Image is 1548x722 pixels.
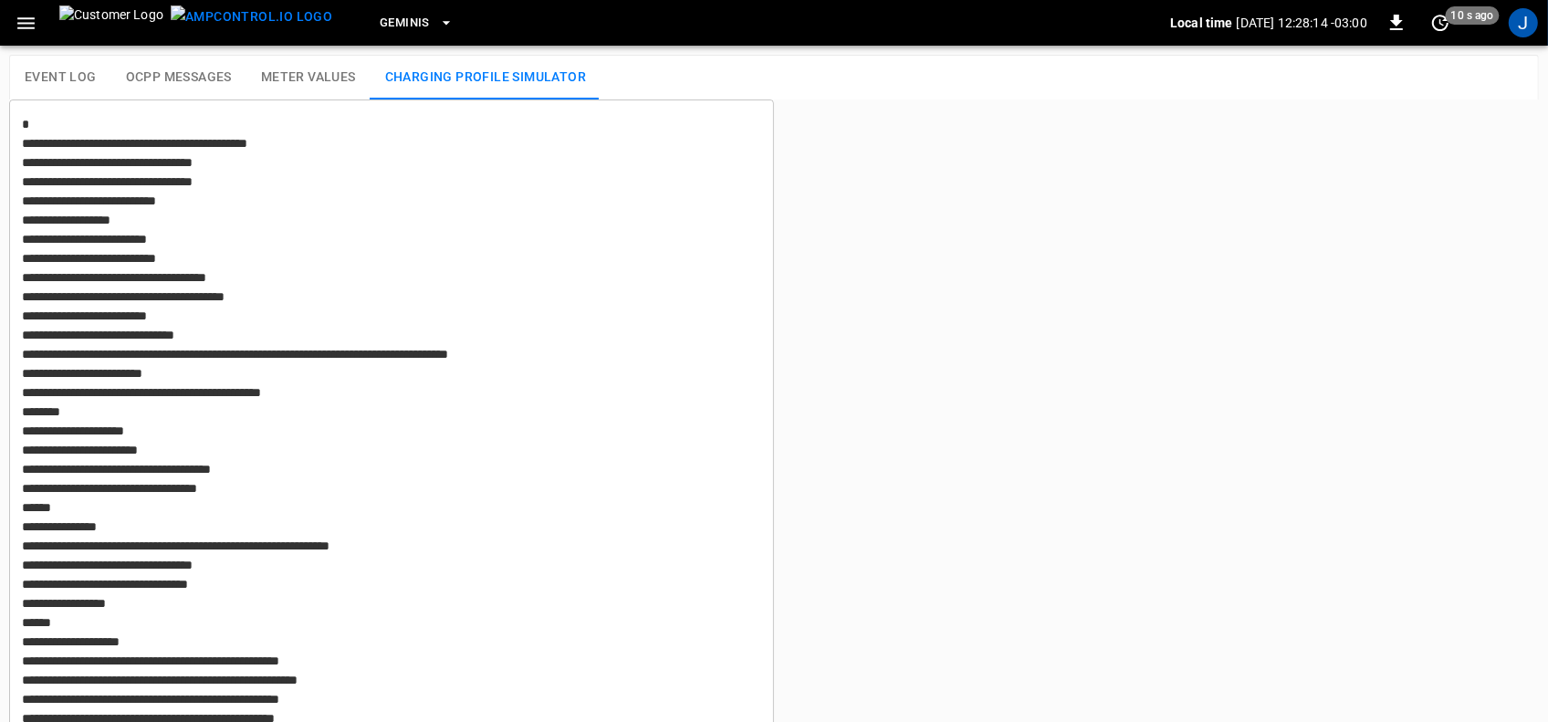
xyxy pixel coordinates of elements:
[1170,14,1233,32] p: Local time
[59,5,163,40] img: Customer Logo
[10,56,1538,99] div: reports tabs
[372,5,461,41] button: Geminis
[246,56,371,99] button: Meter Values
[111,56,246,99] button: OCPP Messages
[371,56,601,99] button: Charging Profile Simulator
[380,13,430,34] span: Geminis
[1509,8,1538,37] div: profile-icon
[1426,8,1455,37] button: set refresh interval
[10,56,111,99] button: Event Log
[171,5,332,28] img: ampcontrol.io logo
[1237,14,1367,32] p: [DATE] 12:28:14 -03:00
[1446,6,1500,25] span: 10 s ago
